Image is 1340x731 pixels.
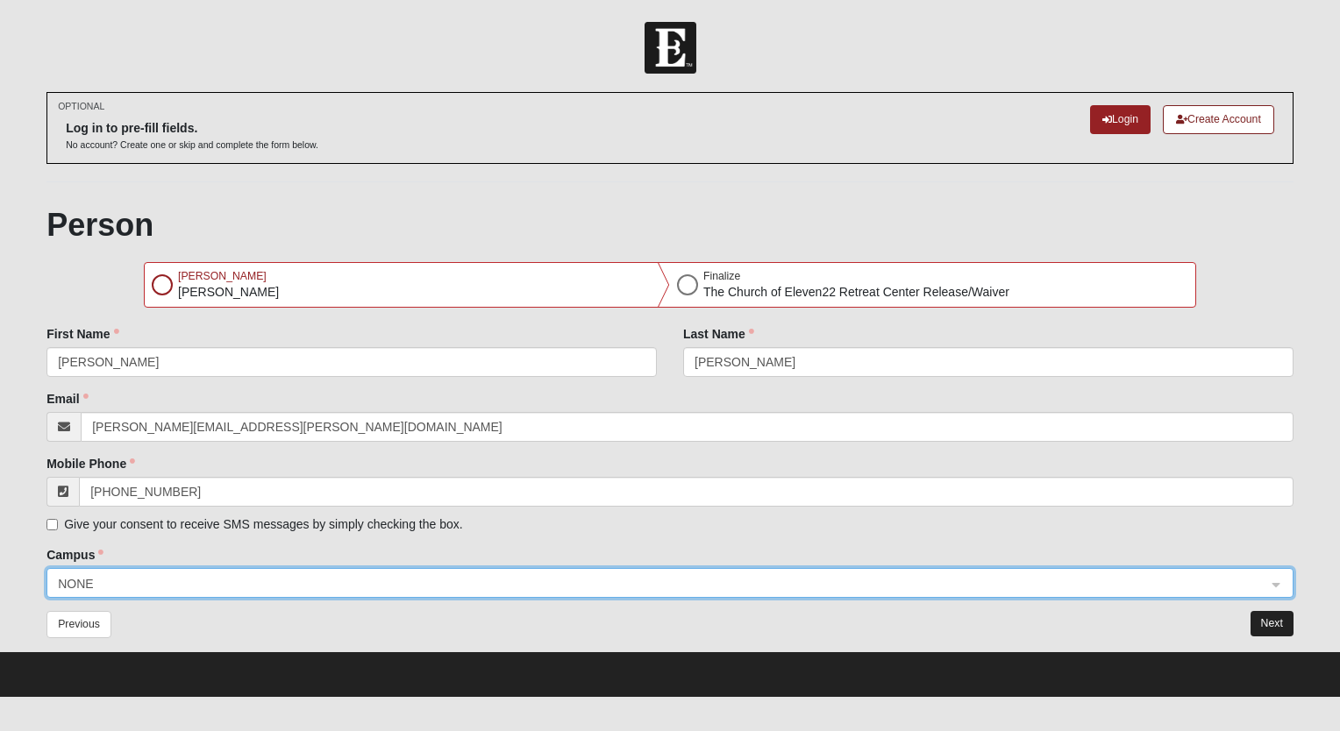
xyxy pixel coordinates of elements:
[683,325,754,343] label: Last Name
[58,100,104,113] small: OPTIONAL
[46,611,111,638] button: Previous
[703,283,1009,302] p: The Church of Eleven22 Retreat Center Release/Waiver
[66,138,318,152] p: No account? Create one or skip and complete the form below.
[64,517,462,531] span: Give your consent to receive SMS messages by simply checking the box.
[46,519,58,530] input: Give your consent to receive SMS messages by simply checking the box.
[46,206,1294,244] h1: Person
[46,546,103,564] label: Campus
[66,121,318,136] h6: Log in to pre-fill fields.
[645,22,696,74] img: Church of Eleven22 Logo
[1251,611,1294,636] button: Next
[46,455,135,472] label: Mobile Phone
[1163,105,1274,134] a: Create Account
[46,390,88,408] label: Email
[178,283,279,302] p: [PERSON_NAME]
[46,325,118,343] label: First Name
[178,270,267,282] span: [PERSON_NAME]
[1090,105,1151,134] a: Login
[703,270,740,282] span: Finalize
[58,574,1251,593] span: NONE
